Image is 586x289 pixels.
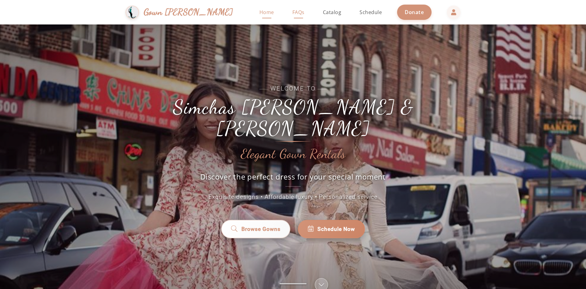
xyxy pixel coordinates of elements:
a: Gown [PERSON_NAME] [125,4,239,21]
span: Schedule [360,9,382,16]
span: FAQs [292,9,305,16]
span: Welcome to [156,84,430,93]
h2: Elegant Gown Rentals [241,147,345,161]
span: Gown [PERSON_NAME] [144,6,233,19]
span: Donate [405,9,424,16]
p: Discover the perfect dress for your special moment [194,172,392,187]
span: Home [259,9,274,16]
img: Gown Gmach Logo [125,6,139,19]
span: Catalog [323,9,342,16]
span: Browse Gowns [241,225,280,233]
iframe: Chatra live chat [543,271,580,283]
h1: Simchas [PERSON_NAME] & [PERSON_NAME] [156,96,430,139]
p: Exquisite designs • Affordable luxury • Personalized service [156,193,430,202]
a: Donate [397,5,432,20]
span: Schedule Now [317,225,355,233]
